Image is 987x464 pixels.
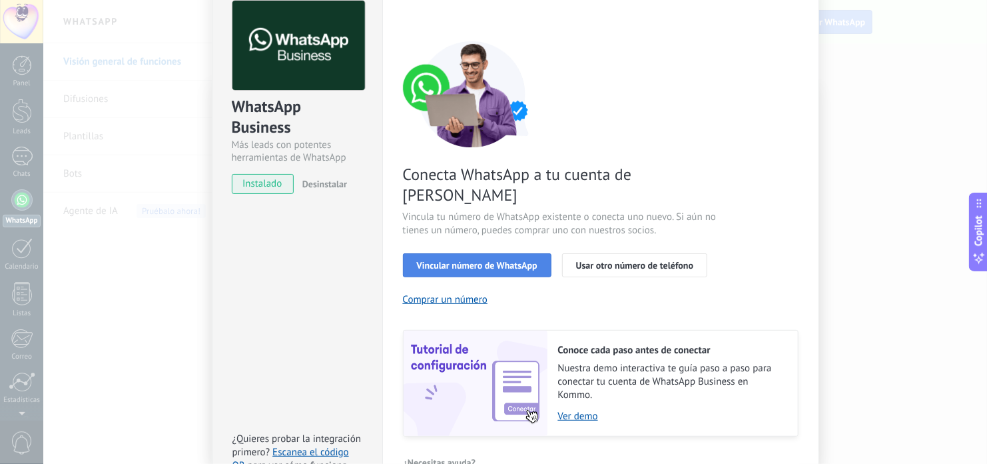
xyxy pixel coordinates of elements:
[562,253,707,277] button: Usar otro número de teléfono
[417,261,537,270] span: Vincular número de WhatsApp
[576,261,693,270] span: Usar otro número de teléfono
[558,344,785,357] h2: Conoce cada paso antes de conectar
[232,139,363,164] div: Más leads con potentes herramientas de WhatsApp
[403,41,543,147] img: connect number
[403,211,720,237] span: Vincula tu número de WhatsApp existente o conecta uno nuevo. Si aún no tienes un número, puedes c...
[403,164,720,205] span: Conecta WhatsApp a tu cuenta de [PERSON_NAME]
[297,174,347,194] button: Desinstalar
[972,216,986,247] span: Copilot
[232,1,365,91] img: logo_main.png
[232,96,363,139] div: WhatsApp Business
[403,253,551,277] button: Vincular número de WhatsApp
[403,293,488,306] button: Comprar un número
[302,178,347,190] span: Desinstalar
[558,410,785,423] a: Ver demo
[232,433,362,459] span: ¿Quieres probar la integración primero?
[232,174,293,194] span: instalado
[558,362,785,402] span: Nuestra demo interactiva te guía paso a paso para conectar tu cuenta de WhatsApp Business en Kommo.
